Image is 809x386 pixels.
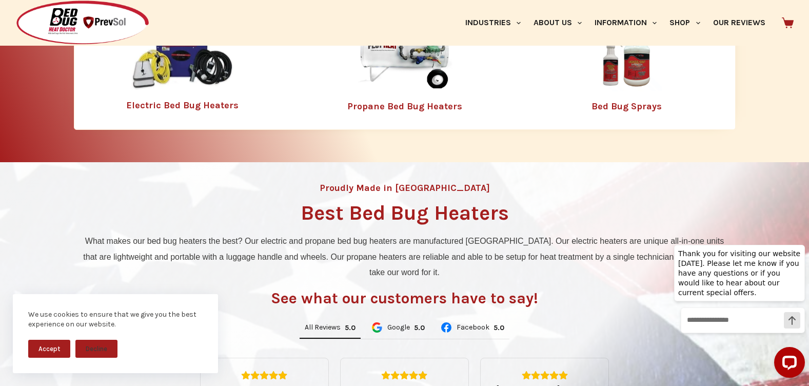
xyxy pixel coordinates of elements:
div: 5.0 [345,323,356,332]
span: Facebook [457,324,489,331]
div: We use cookies to ensure that we give you the best experience on our website. [28,310,203,330]
button: Accept [28,340,70,358]
h3: See what our customers have to say! [271,291,538,306]
span: Google [387,324,410,331]
div: Rating: 5.0 out of 5 [345,323,356,332]
div: Rating: 5.0 out of 5 [493,371,596,380]
div: 5.0 [494,323,504,332]
a: Electric Bed Bug Heaters [126,100,239,111]
button: Decline [75,340,117,358]
h1: Best Bed Bug Heaters [301,203,509,223]
h4: Proudly Made in [GEOGRAPHIC_DATA] [320,183,490,192]
div: Rating: 5.0 out of 5 [494,323,504,332]
div: Rating: 5.0 out of 5 [213,371,316,380]
iframe: LiveChat chat widget [666,235,809,386]
div: Rating: 5.0 out of 5 [414,323,425,332]
a: Bed Bug Sprays [591,101,662,112]
p: What makes our bed bug heaters the best? Our electric and propane bed bug heaters are manufacture... [79,234,731,280]
span: All Reviews [305,324,341,331]
div: Rating: 5.0 out of 5 [353,371,456,380]
a: Propane Bed Bug Heaters [347,101,462,112]
div: 5.0 [414,323,425,332]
